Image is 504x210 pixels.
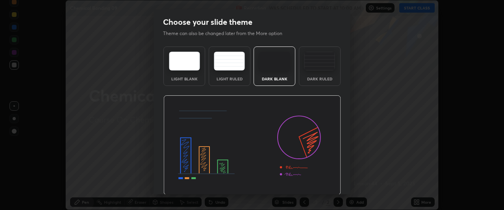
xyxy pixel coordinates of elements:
div: Dark Blank [259,77,290,81]
div: Light Ruled [214,77,245,81]
h2: Choose your slide theme [163,17,252,27]
img: lightTheme.e5ed3b09.svg [169,52,200,71]
div: Dark Ruled [304,77,335,81]
div: Light Blank [169,77,200,81]
img: darkRuledTheme.de295e13.svg [304,52,335,71]
img: darkTheme.f0cc69e5.svg [259,52,290,71]
p: Theme can also be changed later from the More option [163,30,291,37]
img: lightRuledTheme.5fabf969.svg [214,52,245,71]
img: darkThemeBanner.d06ce4a2.svg [163,95,341,195]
